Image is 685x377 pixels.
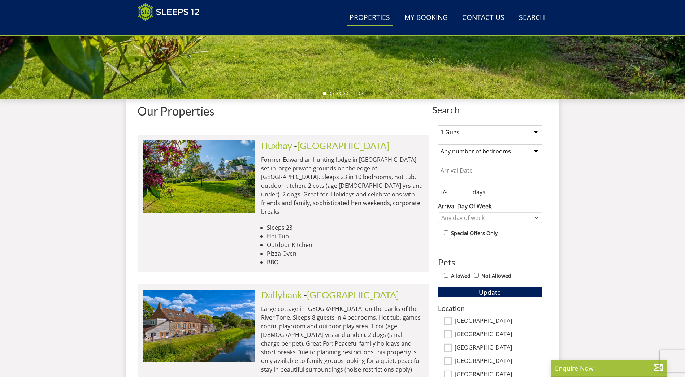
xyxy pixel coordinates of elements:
[471,188,487,196] span: days
[516,10,548,26] a: Search
[438,304,542,312] h3: Location
[261,140,292,151] a: Huxhay
[555,363,663,373] p: Enquire Now
[455,344,542,352] label: [GEOGRAPHIC_DATA]
[455,331,542,339] label: [GEOGRAPHIC_DATA]
[143,290,255,362] img: riverside-somerset-holiday-accommodation-home-sleeps-8.original.jpg
[267,258,424,266] li: BBQ
[267,223,424,232] li: Sleeps 23
[143,140,255,213] img: duxhams-somerset-holiday-accomodation-sleeps-12.original.jpg
[451,272,471,280] label: Allowed
[347,10,393,26] a: Properties
[455,357,542,365] label: [GEOGRAPHIC_DATA]
[261,155,424,216] p: Former Edwardian hunting lodge in [GEOGRAPHIC_DATA], set in large private grounds on the edge of ...
[297,140,389,151] a: [GEOGRAPHIC_DATA]
[402,10,451,26] a: My Booking
[261,289,302,300] a: Dallybank
[134,25,210,31] iframe: Customer reviews powered by Trustpilot
[438,202,542,211] label: Arrival Day Of Week
[432,105,548,115] span: Search
[438,212,542,223] div: Combobox
[439,214,533,222] div: Any day of week
[438,287,542,297] button: Update
[459,10,507,26] a: Contact Us
[261,304,424,374] p: Large cottage in [GEOGRAPHIC_DATA] on the banks of the River Tone. Sleeps 8 guests in 4 bedrooms....
[438,257,542,267] h3: Pets
[479,288,501,296] span: Update
[481,272,511,280] label: Not Allowed
[438,188,448,196] span: +/-
[138,3,200,21] img: Sleeps 12
[451,229,498,237] label: Special Offers Only
[267,249,424,258] li: Pizza Oven
[294,140,389,151] span: -
[138,105,429,117] h1: Our Properties
[267,232,424,240] li: Hot Tub
[304,289,399,300] span: -
[307,289,399,300] a: [GEOGRAPHIC_DATA]
[455,317,542,325] label: [GEOGRAPHIC_DATA]
[438,164,542,177] input: Arrival Date
[267,240,424,249] li: Outdoor Kitchen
